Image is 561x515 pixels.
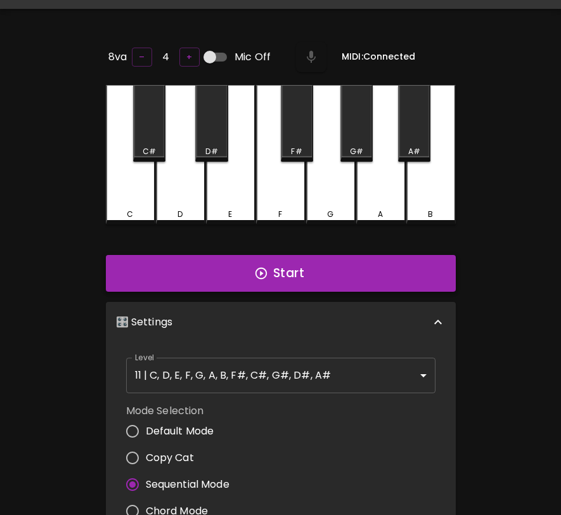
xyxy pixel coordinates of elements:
h6: 8va [108,48,127,66]
div: F [278,209,282,220]
button: – [132,48,152,67]
div: D [177,209,183,220]
span: Default Mode [146,424,214,439]
button: + [179,48,200,67]
h6: MIDI: Connected [342,50,415,64]
div: 🎛️ Settings [106,302,456,342]
button: Start [106,255,456,292]
p: 🎛️ Settings [116,315,173,330]
div: A [378,209,383,220]
div: G [327,209,333,220]
div: B [428,209,433,220]
div: G# [350,146,363,157]
div: C [127,209,133,220]
label: Level [135,352,155,363]
span: Copy Cat [146,450,194,466]
span: Mic Off [235,49,271,65]
div: C# [143,146,156,157]
div: F# [291,146,302,157]
div: 11 | C, D, E, F, G, A, B, F#, C#, G#, D#, A# [126,358,435,393]
span: Sequential Mode [146,477,229,492]
div: D# [205,146,217,157]
h6: 4 [162,48,169,66]
div: A# [408,146,420,157]
div: E [228,209,232,220]
label: Mode Selection [126,403,240,418]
